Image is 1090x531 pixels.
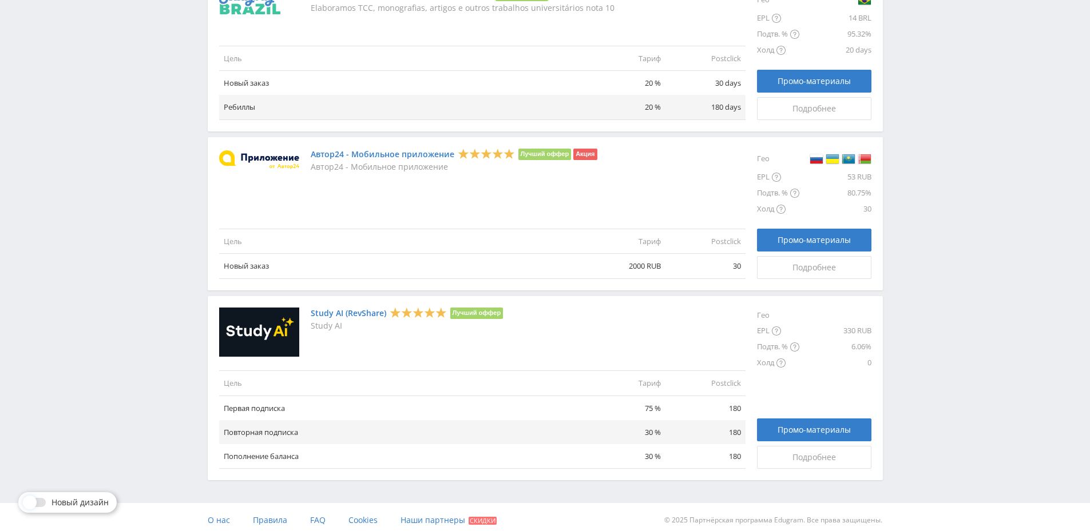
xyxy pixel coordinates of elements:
[665,444,746,469] td: 180
[219,46,585,71] td: Цель
[757,418,871,441] a: Промо-материалы
[757,10,799,26] div: EPL
[757,256,871,279] a: Подробнее
[585,46,665,71] td: Тариф
[585,71,665,95] td: 20 %
[778,235,851,245] span: Промо-материалы
[348,514,378,525] span: Cookies
[665,371,746,396] td: Postclick
[665,396,746,420] td: 180
[219,420,585,444] td: Повторная подписка
[799,10,871,26] div: 14 BRL
[585,371,665,396] td: Тариф
[253,514,287,525] span: Правила
[665,420,746,444] td: 180
[665,95,746,119] td: 180 days
[757,308,799,323] div: Гео
[311,162,597,171] p: Автор24 - Мобильное приложение
[585,444,665,469] td: 30 %
[311,3,615,13] p: Elaboramos TCC, monografias, artigos e outros trabalhos universitários nota 10
[799,201,871,217] div: 30
[792,263,836,272] span: Подробнее
[585,396,665,420] td: 75 %
[665,71,746,95] td: 30 days
[799,169,871,185] div: 53 RUB
[799,323,871,339] div: 330 RUB
[799,185,871,201] div: 80.75%
[665,254,746,278] td: 30
[518,149,572,160] li: Лучший оффер
[219,308,299,357] img: Study AI (RevShare)
[799,339,871,355] div: 6.06%
[219,95,585,119] td: Ребиллы
[757,446,871,469] a: Подробнее
[219,229,585,254] td: Цель
[585,254,665,278] td: 2000 RUB
[51,498,109,507] span: Новый дизайн
[311,150,454,159] a: Автор24 - Мобильное приложение
[469,517,497,525] span: Скидки
[799,42,871,58] div: 20 days
[219,71,585,95] td: Новый заказ
[585,229,665,254] td: Тариф
[757,26,799,42] div: Подтв. %
[219,254,585,278] td: Новый заказ
[778,425,851,434] span: Промо-материалы
[757,169,799,185] div: EPL
[585,420,665,444] td: 30 %
[792,104,836,113] span: Подробнее
[573,149,597,160] li: Акция
[799,26,871,42] div: 95.32%
[665,46,746,71] td: Postclick
[219,444,585,469] td: Пополнение баланса
[757,149,799,169] div: Гео
[311,309,386,318] a: Study AI (RevShare)
[458,147,515,159] div: 5 Stars
[778,77,851,86] span: Промо-материалы
[219,371,585,396] td: Цель
[665,229,746,254] td: Postclick
[757,355,799,371] div: Холд
[799,355,871,371] div: 0
[757,97,871,120] a: Подробнее
[390,306,447,318] div: 5 Stars
[757,229,871,251] a: Промо-материалы
[757,185,799,201] div: Подтв. %
[401,514,465,525] span: Наши партнеры
[585,95,665,119] td: 20 %
[219,396,585,420] td: Первая подписка
[219,150,299,169] img: Автор24 - Мобильное приложение
[310,514,326,525] span: FAQ
[208,514,230,525] span: О нас
[757,323,799,339] div: EPL
[311,321,504,330] p: Study AI
[450,308,504,319] li: Лучший оффер
[757,70,871,93] a: Промо-материалы
[792,453,836,462] span: Подробнее
[757,339,799,355] div: Подтв. %
[757,201,799,217] div: Холд
[757,42,799,58] div: Холд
